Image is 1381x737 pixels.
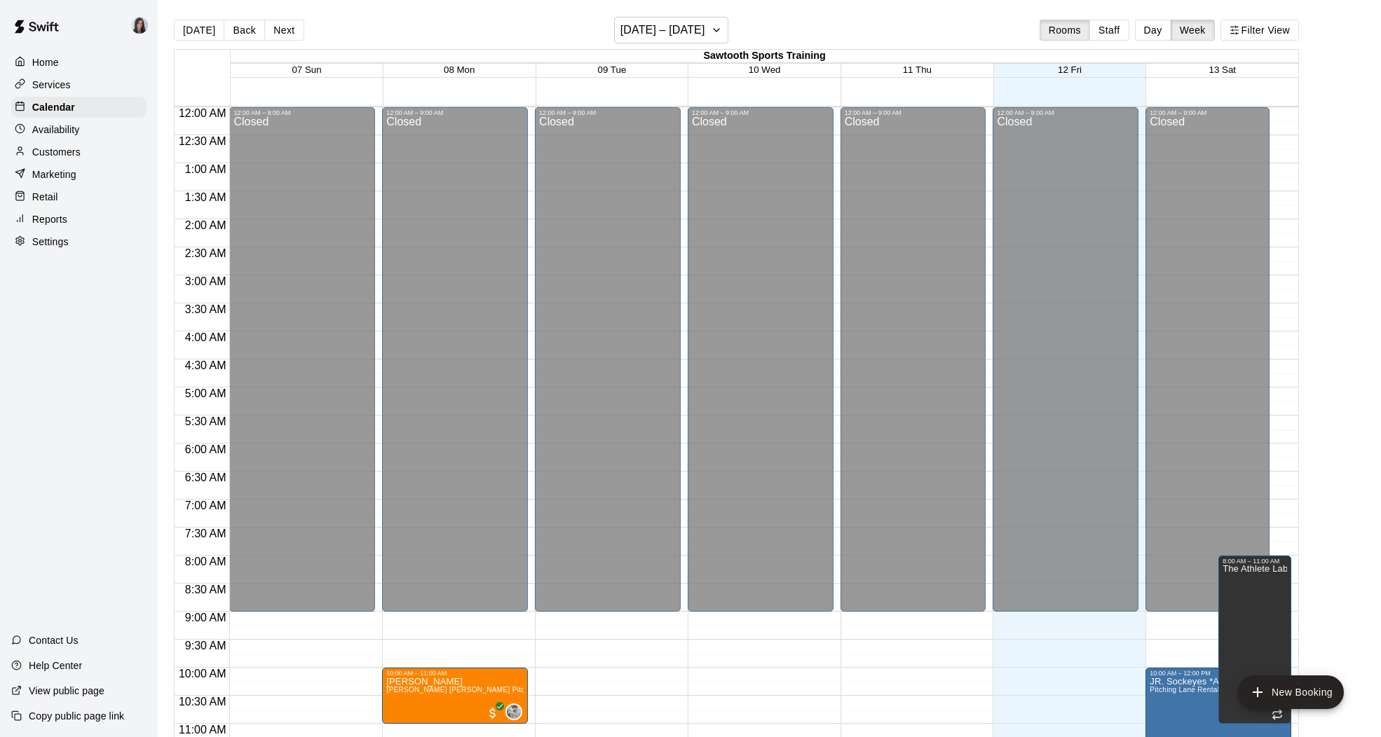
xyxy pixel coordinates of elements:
[692,109,829,116] div: 12:00 AM – 9:00 AM
[1040,20,1090,41] button: Rooms
[845,109,982,116] div: 12:00 AM – 9:00 AM
[511,703,522,720] span: Connor Menez
[1220,20,1299,41] button: Filter View
[182,584,230,595] span: 8:30 AM
[175,668,230,680] span: 10:00 AM
[386,116,524,617] div: Closed
[11,209,147,230] a: Reports
[175,107,230,119] span: 12:00 AM
[382,668,528,724] div: 10:00 AM – 11:00 AM: Gavin Calvert
[182,443,230,455] span: 6:00 AM
[11,74,147,95] div: Services
[1150,686,1219,694] span: Pitching Lane Rental
[32,190,58,204] p: Retail
[182,359,230,371] span: 4:30 AM
[1058,64,1082,75] span: 12 Fri
[1089,20,1129,41] button: Staff
[182,331,230,343] span: 4:00 AM
[182,163,230,175] span: 1:00 AM
[11,119,147,140] a: Availability
[845,116,982,617] div: Closed
[128,11,158,39] div: Renee Ramos
[182,303,230,315] span: 3:30 AM
[182,500,230,511] span: 7:00 AM
[382,107,528,612] div: 12:00 AM – 9:00 AM: Closed
[175,135,230,147] span: 12:30 AM
[224,20,265,41] button: Back
[11,142,147,163] a: Customers
[1150,116,1265,617] div: Closed
[174,20,224,41] button: [DATE]
[1145,107,1270,612] div: 12:00 AM – 9:00 AM: Closed
[539,116,676,617] div: Closed
[11,52,147,73] a: Home
[1150,670,1287,677] div: 10:00 AM – 12:00 PM
[1171,20,1215,41] button: Week
[1238,675,1344,709] button: add
[264,20,304,41] button: Next
[29,659,82,673] p: Help Center
[11,186,147,207] a: Retail
[175,696,230,708] span: 10:30 AM
[231,50,1298,63] div: Sawtooth Sports Training
[32,167,76,181] p: Marketing
[29,709,124,723] p: Copy public page link
[32,55,59,69] p: Home
[32,212,67,226] p: Reports
[32,100,75,114] p: Calendar
[692,116,829,617] div: Closed
[386,109,524,116] div: 12:00 AM – 9:00 AM
[175,724,230,736] span: 11:00 AM
[386,686,553,694] span: [PERSON_NAME] [PERSON_NAME] Pitching Lab
[1209,64,1236,75] button: 13 Sat
[486,706,500,720] span: All customers have paid
[1150,109,1265,116] div: 12:00 AM – 9:00 AM
[11,231,147,252] a: Settings
[993,107,1138,612] div: 12:00 AM – 9:00 AM: Closed
[182,219,230,231] span: 2:00 AM
[292,64,321,75] button: 07 Sun
[32,235,69,249] p: Settings
[841,107,986,612] div: 12:00 AM – 9:00 AM: Closed
[11,97,147,118] a: Calendar
[233,109,371,116] div: 12:00 AM – 9:00 AM
[1218,556,1291,724] div: 8:00 AM – 11:00 AM: The Athlete Lab
[229,107,375,612] div: 12:00 AM – 9:00 AM: Closed
[182,528,230,539] span: 7:30 AM
[182,612,230,624] span: 9:00 AM
[749,64,781,75] button: 10 Wed
[535,107,681,612] div: 12:00 AM – 9:00 AM: Closed
[233,116,371,617] div: Closed
[32,123,80,137] p: Availability
[444,64,475,75] button: 08 Mon
[131,17,148,34] img: Renee Ramos
[903,64,932,75] button: 11 Thu
[1272,709,1283,720] span: Recurring event
[182,556,230,567] span: 8:00 AM
[997,109,1134,116] div: 12:00 AM – 9:00 AM
[997,116,1134,617] div: Closed
[182,191,230,203] span: 1:30 AM
[182,640,230,652] span: 9:30 AM
[11,164,147,185] a: Marketing
[539,109,676,116] div: 12:00 AM – 9:00 AM
[182,247,230,259] span: 2:30 AM
[1135,20,1171,41] button: Day
[688,107,834,612] div: 12:00 AM – 9:00 AM: Closed
[598,64,627,75] button: 09 Tue
[32,78,71,92] p: Services
[620,20,705,40] h6: [DATE] – [DATE]
[614,17,728,43] button: [DATE] – [DATE]
[29,633,79,647] p: Contact Us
